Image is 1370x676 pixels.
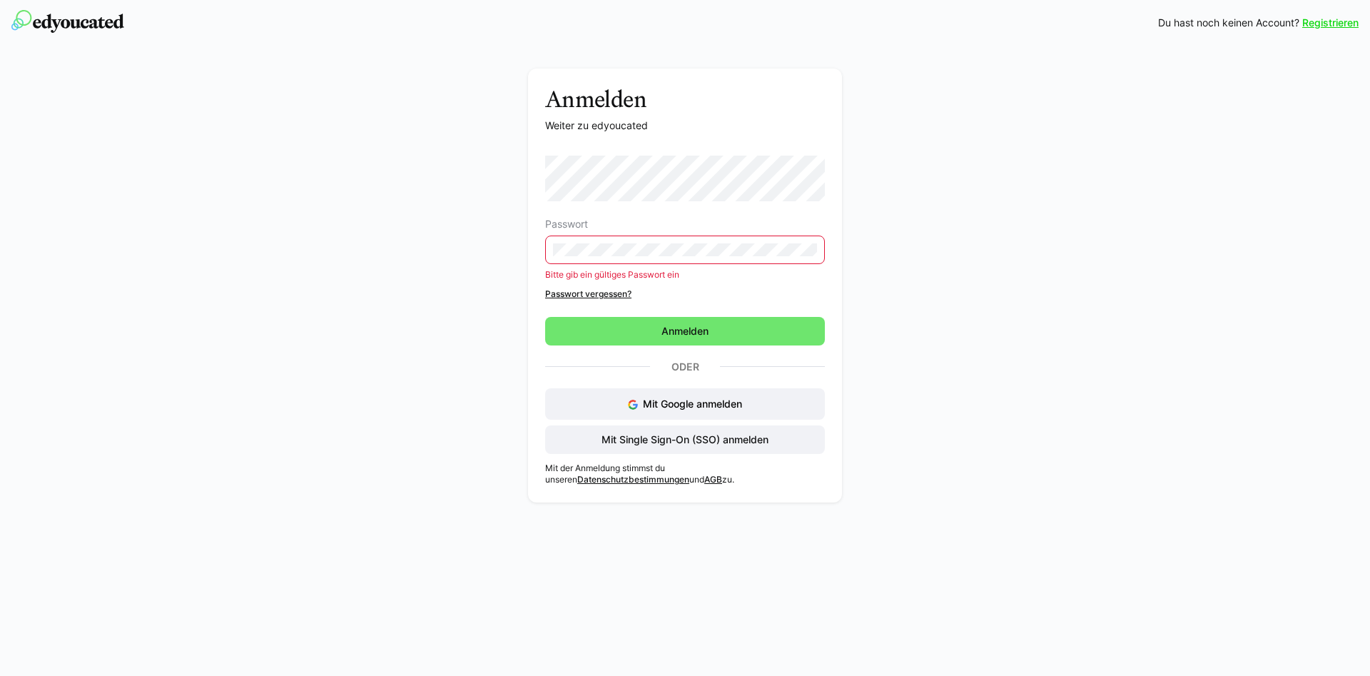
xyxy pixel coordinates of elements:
[643,398,742,410] span: Mit Google anmelden
[650,357,720,377] p: Oder
[1302,16,1359,30] a: Registrieren
[1158,16,1299,30] span: Du hast noch keinen Account?
[11,10,124,33] img: edyoucated
[545,218,588,230] span: Passwort
[545,317,825,345] button: Anmelden
[545,425,825,454] button: Mit Single Sign-On (SSO) anmelden
[545,288,825,300] a: Passwort vergessen?
[545,388,825,420] button: Mit Google anmelden
[599,433,771,447] span: Mit Single Sign-On (SSO) anmelden
[577,474,689,485] a: Datenschutzbestimmungen
[659,324,711,338] span: Anmelden
[545,269,679,280] span: Bitte gib ein gültiges Passwort ein
[545,463,825,485] p: Mit der Anmeldung stimmst du unseren und zu.
[545,118,825,133] p: Weiter zu edyoucated
[704,474,722,485] a: AGB
[545,86,825,113] h3: Anmelden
